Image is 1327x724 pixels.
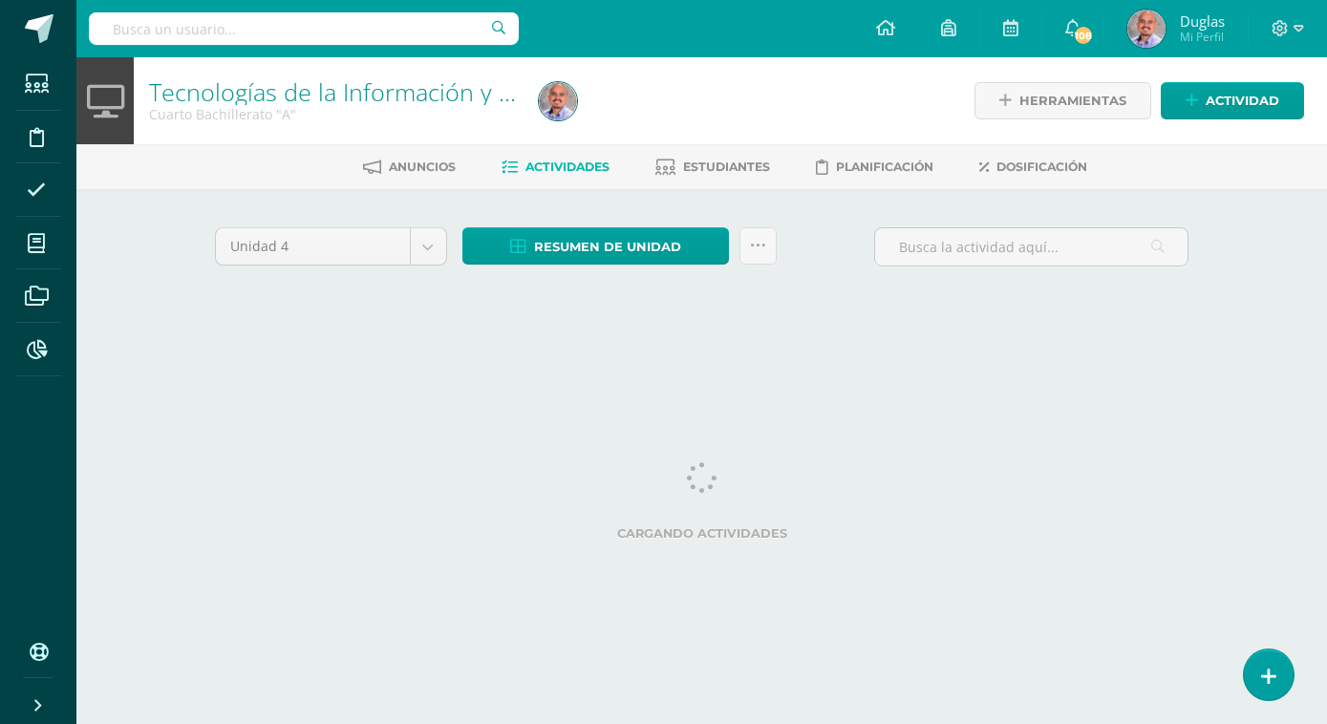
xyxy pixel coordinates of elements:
span: Unidad 4 [230,228,396,265]
span: Resumen de unidad [534,229,681,265]
a: Planificación [816,152,933,182]
span: Duglas [1180,11,1225,31]
span: Actividades [525,160,610,174]
label: Cargando actividades [215,526,1189,541]
a: Actividades [502,152,610,182]
input: Busca la actividad aquí... [875,228,1188,266]
a: Estudiantes [655,152,770,182]
span: Dosificación [996,160,1087,174]
a: Tecnologías de la Información y la Comunicación [149,75,678,108]
img: 303f0dfdc36eeea024f29b2ae9d0f183.png [1127,10,1166,48]
img: 303f0dfdc36eeea024f29b2ae9d0f183.png [539,82,577,120]
h1: Tecnologías de la Información y la Comunicación [149,78,516,105]
span: Herramientas [1019,83,1126,118]
span: Planificación [836,160,933,174]
span: 108 [1073,25,1094,46]
div: Cuarto Bachillerato 'A' [149,105,516,123]
span: Estudiantes [683,160,770,174]
a: Resumen de unidad [462,227,729,265]
span: Actividad [1206,83,1279,118]
a: Herramientas [974,82,1151,119]
a: Anuncios [363,152,456,182]
span: Anuncios [389,160,456,174]
a: Actividad [1161,82,1304,119]
input: Busca un usuario... [89,12,519,45]
a: Unidad 4 [216,228,446,265]
a: Dosificación [979,152,1087,182]
span: Mi Perfil [1180,29,1225,45]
